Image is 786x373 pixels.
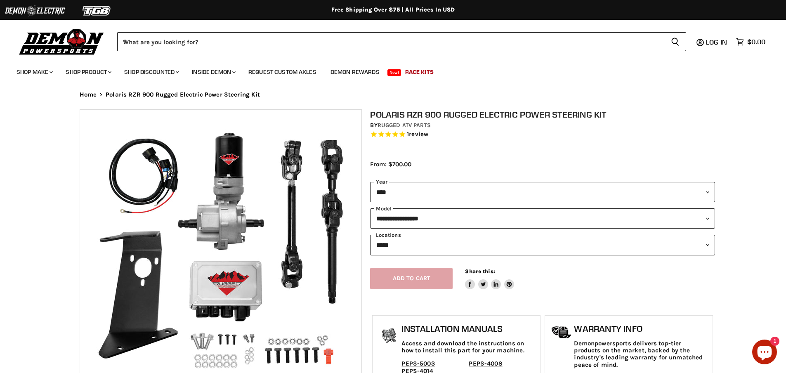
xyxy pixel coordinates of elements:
[66,3,128,19] img: TGB Logo 2
[4,3,66,19] img: Demon Electric Logo 2
[370,161,411,168] span: From: $700.00
[370,208,715,229] select: modal-name
[747,38,765,46] span: $0.00
[702,38,732,46] a: Log in
[407,130,428,138] span: 1 reviews
[117,32,686,51] form: Product
[706,38,727,46] span: Log in
[118,64,184,80] a: Shop Discounted
[387,69,401,76] span: New!
[379,326,399,347] img: install_manual-icon.png
[370,121,715,130] div: by
[469,360,502,367] a: PEPS-4008
[10,60,763,80] ul: Main menu
[399,64,440,80] a: Race Kits
[80,91,97,98] a: Home
[370,182,715,202] select: year
[465,268,514,290] aside: Share this:
[324,64,386,80] a: Demon Rewards
[242,64,323,80] a: Request Custom Axles
[17,27,107,56] img: Demon Powersports
[59,64,116,80] a: Shop Product
[750,340,779,366] inbox-online-store-chat: Shopify online store chat
[574,340,708,368] p: Demonpowersports delivers top-tier products on the market, backed by the industry's leading warra...
[186,64,241,80] a: Inside Demon
[551,326,572,339] img: warranty-icon.png
[370,235,715,255] select: keys
[63,91,723,98] nav: Breadcrumbs
[401,324,536,334] h1: Installation Manuals
[401,340,536,354] p: Access and download the instructions on how to install this part for your machine.
[574,324,708,334] h1: Warranty Info
[370,109,715,120] h1: Polaris RZR 900 Rugged Electric Power Steering Kit
[117,32,664,51] input: When autocomplete results are available use up and down arrows to review and enter to select
[106,91,260,98] span: Polaris RZR 900 Rugged Electric Power Steering Kit
[378,122,431,129] a: Rugged ATV Parts
[63,6,723,14] div: Free Shipping Over $75 | All Prices In USD
[401,360,434,367] a: PEPS-5003
[732,36,769,48] a: $0.00
[409,130,428,138] span: review
[465,268,495,274] span: Share this:
[370,130,715,139] span: Rated 5.0 out of 5 stars 1 reviews
[664,32,686,51] button: Search
[10,64,58,80] a: Shop Make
